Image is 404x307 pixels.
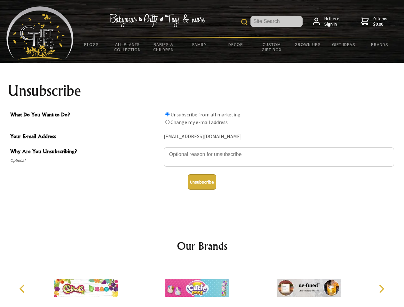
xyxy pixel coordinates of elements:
a: 0 items$0.00 [361,16,387,27]
a: Babies & Children [146,38,182,56]
a: Gift Ideas [326,38,362,51]
span: Your E-mail Address [10,132,161,142]
a: Custom Gift Box [254,38,290,56]
label: Change my e-mail address [170,119,228,125]
a: Decor [218,38,254,51]
input: What Do You Want to Do? [165,120,170,124]
h1: Unsubscribe [8,83,397,98]
button: Unsubscribe [188,174,216,190]
input: What Do You Want to Do? [165,112,170,116]
span: Why Are You Unsubscribing? [10,147,161,157]
a: Hi there,Sign in [313,16,341,27]
button: Previous [16,282,30,296]
img: product search [241,19,248,25]
img: Babyware - Gifts - Toys and more... [6,6,74,59]
a: Grown Ups [289,38,326,51]
input: Site Search [250,16,303,27]
h2: Our Brands [13,238,392,254]
a: Brands [362,38,398,51]
a: BLOGS [74,38,110,51]
span: Optional [10,157,161,164]
a: All Plants Collection [110,38,146,56]
span: Hi there, [324,16,341,27]
strong: Sign in [324,21,341,27]
a: Family [182,38,218,51]
label: Unsubscribe from all marketing [170,111,241,118]
span: 0 items [373,16,387,27]
strong: $0.00 [373,21,387,27]
div: [EMAIL_ADDRESS][DOMAIN_NAME] [164,132,394,142]
span: What Do You Want to Do? [10,111,161,120]
img: Babywear - Gifts - Toys & more [109,14,205,27]
button: Next [374,282,388,296]
textarea: Why Are You Unsubscribing? [164,147,394,167]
